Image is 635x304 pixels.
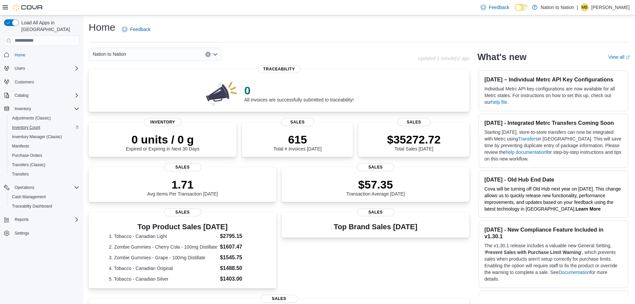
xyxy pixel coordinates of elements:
span: Manifests [9,142,79,150]
a: Feedback [478,1,512,14]
a: Documentation [559,270,590,275]
dd: $1545.75 [220,254,256,262]
a: Home [12,51,28,59]
div: Total Sales [DATE] [387,133,441,151]
nav: Complex example [4,47,79,256]
span: Traceabilty Dashboard [12,204,52,209]
button: Inventory [12,105,34,113]
button: Transfers [7,170,82,179]
button: Transfers (Classic) [7,160,82,170]
a: View allExternal link [608,54,630,60]
span: Users [15,66,25,71]
a: Cash Management [9,193,48,201]
button: Inventory Count [7,123,82,132]
a: Inventory Manager (Classic) [9,133,65,141]
p: $57.35 [346,178,405,191]
span: Adjustments (Classic) [9,114,79,122]
span: Operations [15,185,34,190]
h3: [DATE] - New Compliance Feature Included in v1.30.1 [484,226,623,240]
span: Home [12,51,79,59]
p: $35272.72 [387,133,441,146]
span: Catalog [15,93,28,98]
button: Reports [1,215,82,224]
div: Transaction Average [DATE] [346,178,405,197]
button: Manifests [7,141,82,151]
span: Reports [15,217,29,222]
button: Settings [1,228,82,238]
button: Traceabilty Dashboard [7,202,82,211]
button: Inventory [1,104,82,113]
button: Users [1,64,82,73]
span: Customers [15,79,34,85]
a: Transfers [518,136,538,141]
span: Sales [357,163,394,171]
dt: 5. Tobacco - Canadian Silver [109,276,217,282]
button: Reports [12,216,31,224]
span: Inventory Count [9,123,79,131]
span: Feedback [489,4,509,11]
button: Home [1,50,82,60]
span: Purchase Orders [12,153,42,158]
a: Feedback [119,23,153,36]
a: Customers [12,78,37,86]
input: Dark Mode [515,4,529,11]
span: Nation to Nation [93,50,126,58]
span: Transfers [9,170,79,178]
h1: Home [89,21,115,34]
button: Operations [1,183,82,192]
svg: External link [626,55,630,59]
dd: $1607.47 [220,243,256,251]
button: Operations [12,184,37,192]
a: help file [491,99,507,105]
span: Transfers [12,172,29,177]
p: 0 [244,84,354,97]
p: Starting [DATE], store-to-store transfers can now be integrated with Metrc using in [GEOGRAPHIC_D... [484,129,623,162]
dt: 2. Zombie Gummies - Cherry Cola - 100mg Distillate [109,244,217,250]
span: Users [12,64,79,72]
a: Settings [12,229,32,237]
span: Sales [357,208,394,216]
span: Inventory [12,105,79,113]
button: Cash Management [7,192,82,202]
p: 1.71 [147,178,218,191]
span: Operations [12,184,79,192]
span: Settings [12,229,79,237]
img: 0 [204,80,239,106]
span: Cova will be turning off Old Hub next year on [DATE]. This change allows us to quickly release ne... [484,186,621,212]
dt: 1. Tobacco - Canadian Light [109,233,217,240]
p: Individual Metrc API key configurations are now available for all Metrc states. For instructions ... [484,85,623,105]
p: | [577,3,578,11]
span: Transfers (Classic) [12,162,45,168]
span: Purchase Orders [9,151,79,160]
strong: Learn More [576,206,601,212]
a: Purchase Orders [9,151,45,160]
button: Open list of options [213,52,218,57]
span: Home [15,52,25,58]
span: Traceabilty Dashboard [9,202,79,210]
p: 0 units / 0 g [126,133,200,146]
h3: [DATE] - Integrated Metrc Transfers Coming Soon [484,119,623,126]
span: Adjustments (Classic) [12,115,51,121]
span: Inventory [15,106,31,111]
button: Adjustments (Classic) [7,113,82,123]
span: MB [582,3,588,11]
h3: Top Brand Sales [DATE] [334,223,417,231]
p: 615 [273,133,321,146]
span: Sales [281,118,314,126]
div: Madison Baldwin [581,3,589,11]
span: Sales [260,295,298,303]
div: Avg Items Per Transaction [DATE] [147,178,218,197]
span: Reports [12,216,79,224]
button: Purchase Orders [7,151,82,160]
p: Nation to Nation [541,3,574,11]
dd: $2795.15 [220,232,256,240]
span: Transfers (Classic) [9,161,79,169]
a: Inventory Count [9,123,43,131]
span: Traceability [258,65,300,73]
p: The v1.30.1 release includes a valuable new General Setting, ' ', which prevents sales when produ... [484,242,623,282]
dd: $1488.50 [220,264,256,272]
button: Clear input [205,52,211,57]
p: Updated 1 minute(s) ago [418,56,469,61]
button: Catalog [1,91,82,100]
